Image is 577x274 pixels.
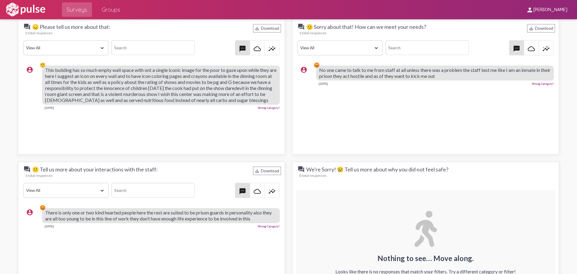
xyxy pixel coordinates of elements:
[239,45,246,52] mat-icon: textsms
[44,106,54,109] div: [DATE]
[44,224,54,228] div: [DATE]
[258,106,280,109] a: Wrong Category?
[62,2,92,17] a: Surveys
[26,66,33,73] mat-icon: account_circle
[526,6,533,14] mat-icon: person
[97,2,125,17] a: Groups
[533,7,567,13] span: [PERSON_NAME]
[335,254,516,263] h2: Nothing to see… Move along.
[23,166,158,173] span: 😕 Tell us more about your interactions with the staff:
[529,26,533,31] mat-icon: Download
[111,40,194,55] input: Search
[299,31,555,35] div: 1 total responses
[67,4,87,15] span: Surveys
[25,173,281,178] div: 1 total responses
[268,45,276,52] mat-icon: insights
[254,45,261,52] mat-icon: cloud_queue
[513,45,520,52] mat-icon: textsms
[314,62,320,68] div: 😡
[298,23,305,30] mat-icon: question_answer
[45,210,272,221] span: There is only one or two kind hearted people here the rest are suited to be prison guards in pers...
[255,169,259,173] mat-icon: Download
[111,183,194,198] input: Search
[268,188,276,195] mat-icon: insights
[5,2,46,17] img: white-logo.svg
[298,23,426,30] span: 🫤 Sorry about that! How can we meet your needs?
[319,67,551,79] span: No one came to talk to me from staff at all unless there was a problem the staff test me like I a...
[298,166,448,173] span: We're Sorry! 😢 Tell us more about why you did not feel safe?
[528,45,535,52] mat-icon: cloud_queue
[239,188,246,195] mat-icon: textsms
[102,4,120,15] span: Groups
[319,82,328,85] div: [DATE]
[254,188,261,195] mat-icon: cloud_queue
[25,31,281,35] div: 1 total responses
[298,166,305,173] mat-icon: question_answer
[414,211,437,247] img: svg+xml;base64,PHN2ZyB4bWxucz0iaHR0cDovL3d3dy53My5vcmcvMjAwMC9zdmciIHZpZXdCb3g9IjAgMCAzMjAgNTEyIj...
[23,23,114,30] span: 😞 Please tell us more about that:
[40,62,46,68] div: 🤨
[521,4,572,15] button: [PERSON_NAME]
[542,45,550,52] mat-icon: insights
[253,167,281,175] div: Download
[255,26,259,31] mat-icon: Download
[45,67,276,103] span: This building has so much empty wall space with ont a single iconic image for the poor to gaze up...
[23,166,31,173] mat-icon: question_answer
[299,173,555,178] div: 0 total responses
[300,66,307,73] mat-icon: account_circle
[386,40,469,55] input: Search
[40,205,46,211] div: 😡
[527,24,555,32] div: Download
[532,82,554,85] a: Wrong Category?
[258,225,280,228] a: Wrong Category?
[26,209,33,216] mat-icon: account_circle
[253,24,281,32] div: Download
[23,23,31,30] mat-icon: question_answer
